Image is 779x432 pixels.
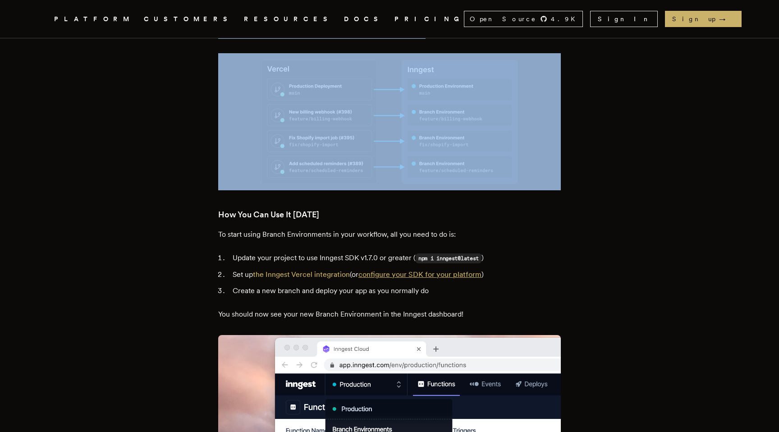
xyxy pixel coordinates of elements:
a: the Inngest Vercel integration [253,270,350,279]
span: → [719,14,734,23]
p: To start using Branch Environments in your workflow, all you need to do is: [218,228,561,241]
a: Sign In [590,11,658,27]
code: npm i inngest@latest [416,253,481,263]
p: You should now see your new Branch Environment in the Inngest dashboard! [218,308,561,321]
a: DOCS [344,14,384,25]
button: PLATFORM [54,14,133,25]
a: CUSTOMERS [144,14,233,25]
a: configure your SDK for your platform [358,270,481,279]
li: Update your project to use Inngest SDK v1.7.0 or greater ( ) [230,252,561,265]
img: Inngest Branch Environments aligning with Vercel Preview Environments [218,53,561,190]
li: Create a new branch and deploy your app as you normally do [230,285,561,297]
a: Sign up [665,11,742,27]
a: PRICING [394,14,464,25]
li: Set up (or ) [230,268,561,281]
h3: How You Can Use It [DATE] [218,208,561,221]
button: RESOURCES [244,14,333,25]
span: Open Source [470,14,536,23]
span: 4.9 K [551,14,581,23]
